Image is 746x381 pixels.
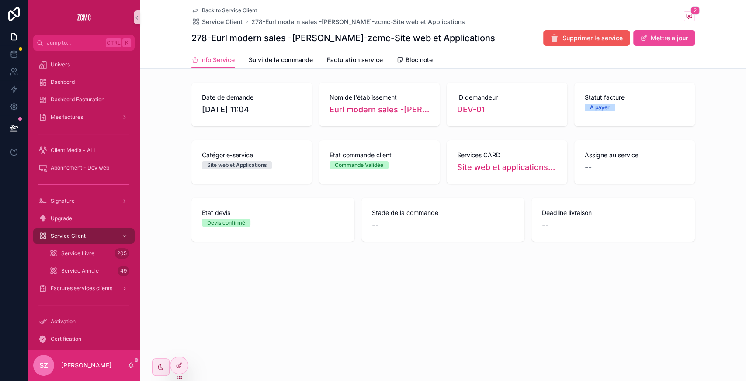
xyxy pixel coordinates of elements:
a: 278-Eurl modern sales -[PERSON_NAME]-zcmc-Site web et Applications [251,17,465,26]
span: Nom de l'établissement [330,93,429,102]
button: 2 [684,11,695,22]
a: Dashbord Facturation [33,92,135,107]
span: K [123,39,130,46]
a: Facturation service [327,52,383,69]
a: Service Annule49 [44,263,135,279]
span: Bloc note [406,55,433,64]
span: Facturation service [327,55,383,64]
a: Info Service [191,52,235,69]
span: Jump to... [47,39,102,46]
a: Upgrade [33,211,135,226]
a: Service Client [33,228,135,244]
a: Dashbord [33,74,135,90]
span: Services CARD [457,151,557,159]
a: Eurl modern sales -[PERSON_NAME]-zcmc [330,104,429,116]
div: A payer [590,104,610,111]
span: Date de demande [202,93,302,102]
span: Supprimer le service [562,34,623,42]
span: Service Annule [61,267,99,274]
span: Etat commande client [330,151,429,159]
span: SZ [39,360,48,371]
a: Univers [33,57,135,73]
a: Site web et applications Personnalisable sur devis [457,161,557,173]
span: Signature [51,197,75,204]
div: 49 [118,266,129,276]
span: Abonnement - Dev web [51,164,109,171]
a: Factures services clients [33,281,135,296]
img: App logo [77,10,91,24]
span: Statut facture [585,93,684,102]
span: Suivi de la commande [249,55,313,64]
span: Etat devis [202,208,344,217]
span: Upgrade [51,215,72,222]
span: ID demandeur [457,93,557,102]
div: Commande Validée [335,161,383,169]
span: Info Service [200,55,235,64]
a: Mes factures [33,109,135,125]
span: Univers [51,61,70,68]
a: Client Media - ALL [33,142,135,158]
span: Deadline livraison [542,208,684,217]
a: Back to Service Client [191,7,257,14]
a: Abonnement - Dev web [33,160,135,176]
a: Bloc note [397,52,433,69]
span: Ctrl [106,38,121,47]
span: Activation [51,318,76,325]
span: Stade de la commande [372,208,514,217]
div: Devis confirmé [207,219,245,227]
span: Service Client [51,232,86,239]
a: Signature [33,193,135,209]
span: -- [585,161,592,173]
a: Activation [33,314,135,329]
span: Service Client [202,17,243,26]
span: -- [542,219,549,231]
button: Mettre a jour [633,30,695,46]
p: [PERSON_NAME] [61,361,111,370]
a: Suivi de la commande [249,52,313,69]
h1: 278-Eurl modern sales -[PERSON_NAME]-zcmc-Site web et Applications [191,32,495,44]
span: Catégorie-service [202,151,302,159]
div: scrollable content [28,51,140,350]
span: 2 [690,6,700,15]
span: Certification [51,336,81,343]
div: 205 [115,248,129,259]
span: Dashbord Facturation [51,96,104,103]
span: -- [372,219,379,231]
a: Service Livre205 [44,246,135,261]
button: Jump to...CtrlK [33,35,135,51]
span: Mes factures [51,114,83,121]
a: DEV-01 [457,104,485,116]
button: Supprimer le service [543,30,630,46]
span: Service Livre [61,250,94,257]
div: Site web et Applications [207,161,267,169]
span: [DATE] 11:04 [202,104,302,116]
a: Certification [33,331,135,347]
span: Factures services clients [51,285,112,292]
span: Back to Service Client [202,7,257,14]
span: Assigne au service [585,151,684,159]
a: Service Client [191,17,243,26]
span: Dashbord [51,79,75,86]
span: Client Media - ALL [51,147,97,154]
